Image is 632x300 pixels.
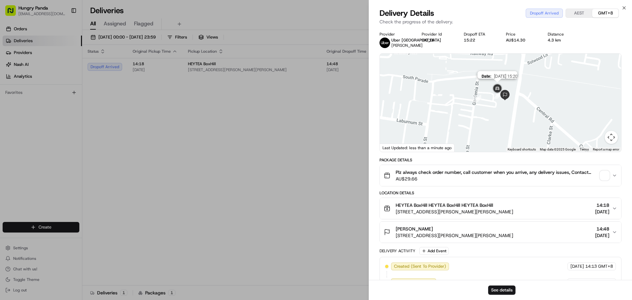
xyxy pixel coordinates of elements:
a: Report a map error [593,148,619,151]
span: Not Assigned Driver [394,279,433,285]
span: [STREET_ADDRESS][PERSON_NAME][PERSON_NAME] [396,232,513,239]
span: [DATE] [570,263,584,269]
input: Clear [17,42,109,49]
span: Pylon [66,163,80,168]
span: [PERSON_NAME] [20,102,53,107]
p: Check the progress of the delivery. [380,18,621,25]
a: Terms (opens in new tab) [580,148,589,151]
div: Past conversations [7,86,44,91]
button: Map camera controls [605,131,618,144]
div: Last Updated: less than a minute ago [380,144,455,152]
span: API Documentation [62,147,106,154]
span: 14:13 GMT+8 [585,279,613,285]
div: 📗 [7,148,12,153]
span: [DATE] [595,208,609,215]
span: Uber [GEOGRAPHIC_DATA] [391,38,441,43]
span: 8月19日 [58,102,74,107]
div: 29 [474,95,481,102]
div: 15:22 [464,38,495,43]
img: Nash [7,7,20,20]
img: 1736555255976-a54dd68f-1ca7-489b-9aae-adbdc363a1c4 [13,102,18,108]
div: Price [506,32,538,37]
div: 💻 [56,148,61,153]
span: AU$29.66 [396,176,597,182]
button: C4F16 [422,38,434,43]
button: AEST [566,9,592,17]
div: 4.3 km [548,38,579,43]
button: See details [488,286,515,295]
div: AU$14.30 [506,38,538,43]
img: uber-new-logo.jpeg [380,38,390,48]
span: 14:13 GMT+8 [585,263,613,269]
a: 💻API Documentation [53,145,108,156]
img: Google [382,143,403,152]
button: Keyboard shortcuts [508,147,536,152]
span: Knowledge Base [13,147,50,154]
span: Map data ©2025 Google [540,148,576,151]
button: Add Event [419,247,449,255]
span: [PERSON_NAME] [391,43,423,48]
span: 14:48 [595,226,609,232]
img: 1736555255976-a54dd68f-1ca7-489b-9aae-adbdc363a1c4 [7,63,18,75]
span: 14:18 [595,202,609,208]
div: Dropoff ETA [464,32,495,37]
img: 4281594248423_2fcf9dad9f2a874258b8_72.png [14,63,26,75]
div: Start new chat [30,63,108,69]
button: GMT+8 [592,9,619,17]
a: Powered byPylon [46,163,80,168]
span: • [55,102,57,107]
p: Welcome 👋 [7,26,120,37]
button: HEYTEA BoxHill HEYTEA BoxHill HEYTEA BoxHill[STREET_ADDRESS][PERSON_NAME][PERSON_NAME]14:18[DATE] [380,198,621,219]
span: Plz always check order number, call customer when you arrive, any delivery issues, Contact WhatsA... [396,169,597,176]
span: HEYTEA BoxHill HEYTEA BoxHill HEYTEA BoxHill [396,202,493,208]
a: 📗Knowledge Base [4,145,53,156]
div: Delivery Activity [380,248,415,254]
div: Package Details [380,157,621,163]
button: See all [102,84,120,92]
span: [DATE] [595,232,609,239]
button: Plz always check order number, call customer when you arrive, any delivery issues, Contact WhatsA... [380,165,621,186]
span: [STREET_ADDRESS][PERSON_NAME][PERSON_NAME] [396,208,513,215]
span: [PERSON_NAME] [396,226,433,232]
div: We're available if you need us! [30,69,91,75]
button: Start new chat [112,65,120,73]
span: Date : [481,74,491,79]
span: Created (Sent To Provider) [394,263,446,269]
span: • [22,120,24,125]
button: [PERSON_NAME][STREET_ADDRESS][PERSON_NAME][PERSON_NAME]14:48[DATE] [380,222,621,243]
span: [DATE] 15:20 [494,74,517,79]
div: Distance [548,32,579,37]
span: [DATE] [570,279,584,285]
a: Open this area in Google Maps (opens a new window) [382,143,403,152]
span: Delivery Details [380,8,434,18]
div: Provider [380,32,411,37]
img: Bea Lacdao [7,96,17,106]
div: Location Details [380,190,621,196]
div: Provider Id [422,32,453,37]
span: 8月15日 [25,120,41,125]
